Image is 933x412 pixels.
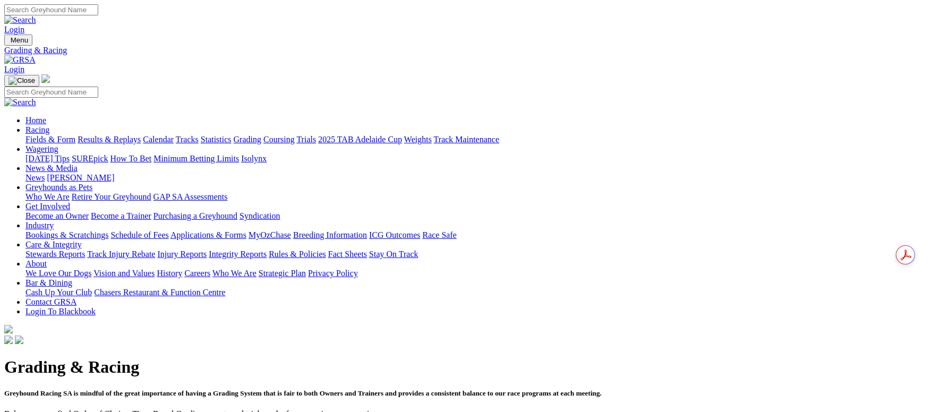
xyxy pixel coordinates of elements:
[25,135,929,144] div: Racing
[25,288,92,297] a: Cash Up Your Club
[25,154,70,163] a: [DATE] Tips
[259,269,306,278] a: Strategic Plan
[4,87,98,98] input: Search
[153,192,228,201] a: GAP SA Assessments
[153,211,237,220] a: Purchasing a Greyhound
[25,269,91,278] a: We Love Our Dogs
[25,230,108,239] a: Bookings & Scratchings
[153,154,239,163] a: Minimum Betting Limits
[176,135,199,144] a: Tracks
[25,221,54,230] a: Industry
[4,98,36,107] img: Search
[91,211,151,220] a: Become a Trainer
[25,202,70,211] a: Get Involved
[293,230,367,239] a: Breeding Information
[25,173,929,183] div: News & Media
[25,307,96,316] a: Login To Blackbook
[369,230,420,239] a: ICG Outcomes
[296,135,316,144] a: Trials
[4,35,32,46] button: Toggle navigation
[41,74,50,83] img: logo-grsa-white.png
[328,250,367,259] a: Fact Sheets
[8,76,35,85] img: Close
[25,183,92,192] a: Greyhounds as Pets
[25,154,929,164] div: Wagering
[25,288,929,297] div: Bar & Dining
[157,269,182,278] a: History
[25,144,58,153] a: Wagering
[308,269,358,278] a: Privacy Policy
[93,269,155,278] a: Vision and Values
[143,135,174,144] a: Calendar
[157,250,207,259] a: Injury Reports
[25,240,82,249] a: Care & Integrity
[241,154,267,163] a: Isolynx
[404,135,432,144] a: Weights
[25,230,929,240] div: Industry
[239,211,280,220] a: Syndication
[4,389,929,398] h5: Greyhound Racing SA is mindful of the great importance of having a Grading System that is fair to...
[4,336,13,344] img: facebook.svg
[434,135,499,144] a: Track Maintenance
[4,357,929,377] h1: Grading & Racing
[422,230,456,239] a: Race Safe
[15,336,23,344] img: twitter.svg
[25,192,70,201] a: Who We Are
[234,135,261,144] a: Grading
[11,36,28,44] span: Menu
[72,154,108,163] a: SUREpick
[25,164,78,173] a: News & Media
[4,65,24,74] a: Login
[110,154,152,163] a: How To Bet
[78,135,141,144] a: Results & Replays
[4,75,39,87] button: Toggle navigation
[94,288,225,297] a: Chasers Restaurant & Function Centre
[72,192,151,201] a: Retire Your Greyhound
[87,250,155,259] a: Track Injury Rebate
[184,269,210,278] a: Careers
[25,192,929,202] div: Greyhounds as Pets
[25,135,75,144] a: Fields & Form
[263,135,295,144] a: Coursing
[25,269,929,278] div: About
[4,46,929,55] a: Grading & Racing
[25,250,929,259] div: Care & Integrity
[25,278,72,287] a: Bar & Dining
[110,230,168,239] a: Schedule of Fees
[318,135,402,144] a: 2025 TAB Adelaide Cup
[4,325,13,333] img: logo-grsa-white.png
[25,259,47,268] a: About
[25,125,49,134] a: Racing
[249,230,291,239] a: MyOzChase
[25,116,46,125] a: Home
[25,211,929,221] div: Get Involved
[47,173,114,182] a: [PERSON_NAME]
[369,250,418,259] a: Stay On Track
[212,269,256,278] a: Who We Are
[25,297,76,306] a: Contact GRSA
[4,4,98,15] input: Search
[25,250,85,259] a: Stewards Reports
[170,230,246,239] a: Applications & Forms
[4,55,36,65] img: GRSA
[25,211,89,220] a: Become an Owner
[201,135,232,144] a: Statistics
[25,173,45,182] a: News
[4,15,36,25] img: Search
[209,250,267,259] a: Integrity Reports
[269,250,326,259] a: Rules & Policies
[4,25,24,34] a: Login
